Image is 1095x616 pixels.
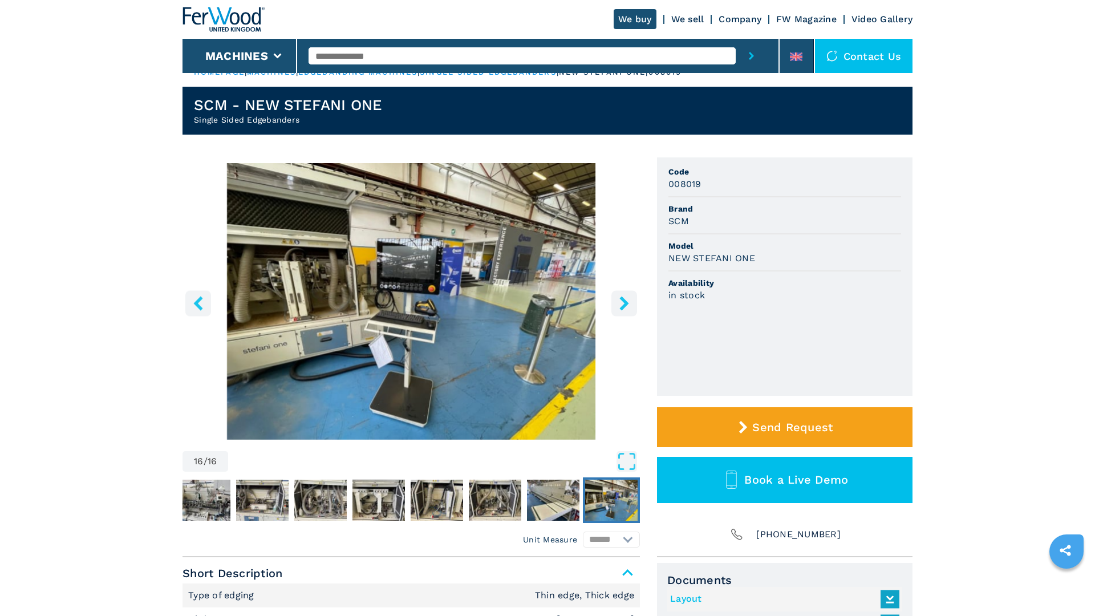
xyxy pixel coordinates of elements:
span: Model [668,240,901,252]
span: Documents [667,573,902,587]
img: Contact us [826,50,838,62]
h3: 008019 [668,177,701,191]
img: 17b96c62a824999bf3e113069edae043 [527,480,579,521]
div: Contact us [815,39,913,73]
a: We buy [614,9,656,29]
h3: in stock [668,289,705,302]
span: Availability [668,277,901,289]
span: 16 [208,457,217,466]
img: 96d77aedabc0584b75d44e01a85e02a7 [411,480,463,521]
img: c4845d975bda1cf237ec92cf3557d4b1 [585,480,638,521]
a: Layout [670,590,894,609]
span: / [204,457,208,466]
button: Go to Slide 10 [234,477,291,523]
button: Open Fullscreen [231,451,637,472]
button: submit-button [736,39,767,73]
em: Unit Measure [523,534,577,545]
img: 3c6acb431c37bc253b02df67d89245d0 [469,480,521,521]
span: Brand [668,203,901,214]
img: Single Sided Edgebanders SCM NEW STEFANI ONE [182,163,640,440]
button: Machines [205,49,268,63]
img: 3ecb2757ff8196cb10e570f4c3aac31d [178,480,230,521]
button: left-button [185,290,211,316]
a: FW Magazine [776,14,837,25]
h3: SCM [668,214,689,228]
a: sharethis [1051,536,1080,565]
button: right-button [611,290,637,316]
span: 16 [194,457,204,466]
em: Thin edge, Thick edge [535,591,634,600]
img: c70841e3c0929ce42ed20147eb374272 [236,480,289,521]
span: Send Request [752,420,833,434]
div: Go to Slide 16 [182,163,640,440]
h3: NEW STEFANI ONE [668,252,755,265]
img: Phone [729,526,745,542]
iframe: Chat [1047,565,1086,607]
h2: Single Sided Edgebanders [194,114,382,125]
span: [PHONE_NUMBER] [756,526,841,542]
span: Short Description [182,563,640,583]
span: Code [668,166,901,177]
p: Type of edging [188,589,257,602]
h1: SCM - NEW STEFANI ONE [194,96,382,114]
button: Go to Slide 13 [408,477,465,523]
img: f4cbb96481c280323dafefccb2a73ec8 [294,480,347,521]
span: Book a Live Demo [744,473,848,487]
button: Book a Live Demo [657,457,912,503]
button: Go to Slide 12 [350,477,407,523]
button: Go to Slide 9 [176,477,233,523]
a: We sell [671,14,704,25]
button: Go to Slide 11 [292,477,349,523]
button: Send Request [657,407,912,447]
a: Video Gallery [851,14,912,25]
button: Go to Slide 16 [583,477,640,523]
button: Go to Slide 15 [525,477,582,523]
button: Go to Slide 14 [467,477,524,523]
a: Company [719,14,761,25]
img: Ferwood [182,7,265,32]
img: e3ff43d1eead2debb28298083044c8c7 [352,480,405,521]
